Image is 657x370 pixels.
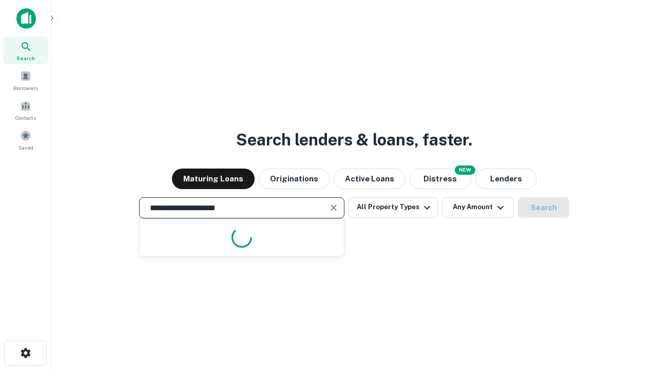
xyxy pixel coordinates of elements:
button: Lenders [475,169,537,189]
span: Borrowers [13,84,38,92]
span: Saved [18,143,33,152]
div: NEW [455,165,475,175]
a: Contacts [3,96,48,124]
span: Search [16,54,35,62]
button: Search distressed loans with lien and other non-mortgage details. [410,169,471,189]
button: Originations [259,169,330,189]
img: capitalize-icon.png [16,8,36,29]
a: Saved [3,126,48,154]
button: Clear [326,200,341,215]
button: Active Loans [334,169,405,189]
h3: Search lenders & loans, faster. [236,127,472,152]
span: Contacts [15,114,36,122]
button: All Property Types [349,197,438,218]
a: Borrowers [3,66,48,94]
iframe: Chat Widget [606,288,657,337]
button: Maturing Loans [172,169,255,189]
button: Any Amount [442,197,514,218]
a: Search [3,36,48,64]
